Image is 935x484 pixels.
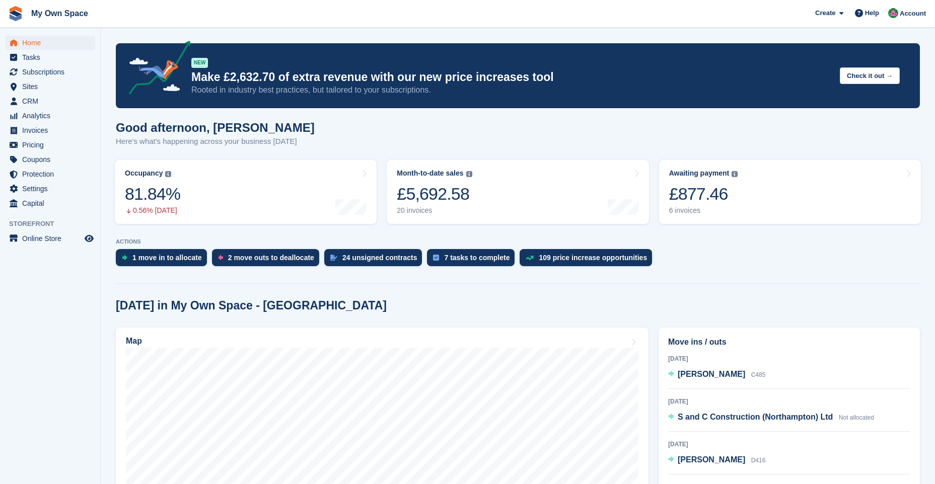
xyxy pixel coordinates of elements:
[191,70,832,85] p: Make £2,632.70 of extra revenue with our new price increases tool
[466,171,472,177] img: icon-info-grey-7440780725fd019a000dd9b08b2336e03edf1995a4989e88bcd33f0948082b44.svg
[5,196,95,210] a: menu
[5,36,95,50] a: menu
[5,109,95,123] a: menu
[116,238,920,245] p: ACTIONS
[22,196,83,210] span: Capital
[22,50,83,64] span: Tasks
[116,299,387,312] h2: [DATE] in My Own Space - [GEOGRAPHIC_DATA]
[732,171,738,177] img: icon-info-grey-7440780725fd019a000dd9b08b2336e03edf1995a4989e88bcd33f0948082b44.svg
[751,371,766,378] span: C485
[330,255,337,261] img: contract_signature_icon-13c848040528278c33f63329250d36e43548de30e8caae1d1a13099fd9432cc5.svg
[839,414,874,421] span: Not allocated
[397,206,472,215] div: 20 invoices
[9,219,100,229] span: Storefront
[132,254,202,262] div: 1 move in to allocate
[324,249,427,271] a: 24 unsigned contracts
[8,6,23,21] img: stora-icon-8386f47178a22dfd0bd8f6a31ec36ba5ce8667c1dd55bd0f319d3a0aa187defe.svg
[22,109,83,123] span: Analytics
[5,231,95,246] a: menu
[5,79,95,94] a: menu
[212,249,324,271] a: 2 move outs to deallocate
[387,160,649,224] a: Month-to-date sales £5,692.58 20 invoices
[669,184,738,204] div: £877.46
[83,232,95,245] a: Preview store
[228,254,314,262] div: 2 move outs to deallocate
[5,152,95,167] a: menu
[342,254,417,262] div: 24 unsigned contracts
[668,454,765,467] a: [PERSON_NAME] D416
[668,354,910,363] div: [DATE]
[526,256,534,260] img: price_increase_opportunities-93ffe204e8149a01c8c9dc8f82e8f89637d9d84a8eef4429ea346261dce0b2c0.svg
[751,457,766,464] span: D416
[5,182,95,196] a: menu
[22,36,83,50] span: Home
[22,65,83,79] span: Subscriptions
[125,184,180,204] div: 81.84%
[191,58,208,68] div: NEW
[22,231,83,246] span: Online Store
[427,249,520,271] a: 7 tasks to complete
[22,123,83,137] span: Invoices
[116,136,315,147] p: Here's what's happening across your business [DATE]
[122,255,127,261] img: move_ins_to_allocate_icon-fdf77a2bb77ea45bf5b3d319d69a93e2d87916cf1d5bf7949dd705db3b84f3ca.svg
[116,249,212,271] a: 1 move in to allocate
[815,8,835,18] span: Create
[125,169,163,178] div: Occupancy
[668,336,910,348] h2: Move ins / outs
[397,169,463,178] div: Month-to-date sales
[888,8,898,18] img: Lucy Parry
[669,206,738,215] div: 6 invoices
[433,255,439,261] img: task-75834270c22a3079a89374b754ae025e5fb1db73e45f91037f5363f120a921f8.svg
[5,167,95,181] a: menu
[659,160,921,224] a: Awaiting payment £877.46 6 invoices
[668,397,910,406] div: [DATE]
[669,169,730,178] div: Awaiting payment
[218,255,223,261] img: move_outs_to_deallocate_icon-f764333ba52eb49d3ac5e1228854f67142a1ed5810a6f6cc68b1a99e826820c5.svg
[5,50,95,64] a: menu
[678,413,833,421] span: S and C Construction (Northampton) Ltd
[116,121,315,134] h1: Good afternoon, [PERSON_NAME]
[22,79,83,94] span: Sites
[668,368,765,381] a: [PERSON_NAME] C485
[22,167,83,181] span: Protection
[678,455,745,464] span: [PERSON_NAME]
[22,94,83,108] span: CRM
[900,9,926,19] span: Account
[5,65,95,79] a: menu
[397,184,472,204] div: £5,692.58
[191,85,832,96] p: Rooted in industry best practices, but tailored to your subscriptions.
[5,94,95,108] a: menu
[520,249,657,271] a: 109 price increase opportunities
[840,67,900,84] button: Check it out →
[27,5,92,22] a: My Own Space
[22,152,83,167] span: Coupons
[668,440,910,449] div: [DATE]
[678,370,745,378] span: [PERSON_NAME]
[22,138,83,152] span: Pricing
[125,206,180,215] div: 0.56% [DATE]
[865,8,879,18] span: Help
[115,160,377,224] a: Occupancy 81.84% 0.56% [DATE]
[22,182,83,196] span: Settings
[126,337,142,346] h2: Map
[5,123,95,137] a: menu
[120,41,191,98] img: price-adjustments-announcement-icon-8257ccfd72463d97f412b2fc003d46551f7dbcb40ab6d574587a9cd5c0d94...
[5,138,95,152] a: menu
[668,411,874,424] a: S and C Construction (Northampton) Ltd Not allocated
[539,254,647,262] div: 109 price increase opportunities
[444,254,510,262] div: 7 tasks to complete
[165,171,171,177] img: icon-info-grey-7440780725fd019a000dd9b08b2336e03edf1995a4989e88bcd33f0948082b44.svg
